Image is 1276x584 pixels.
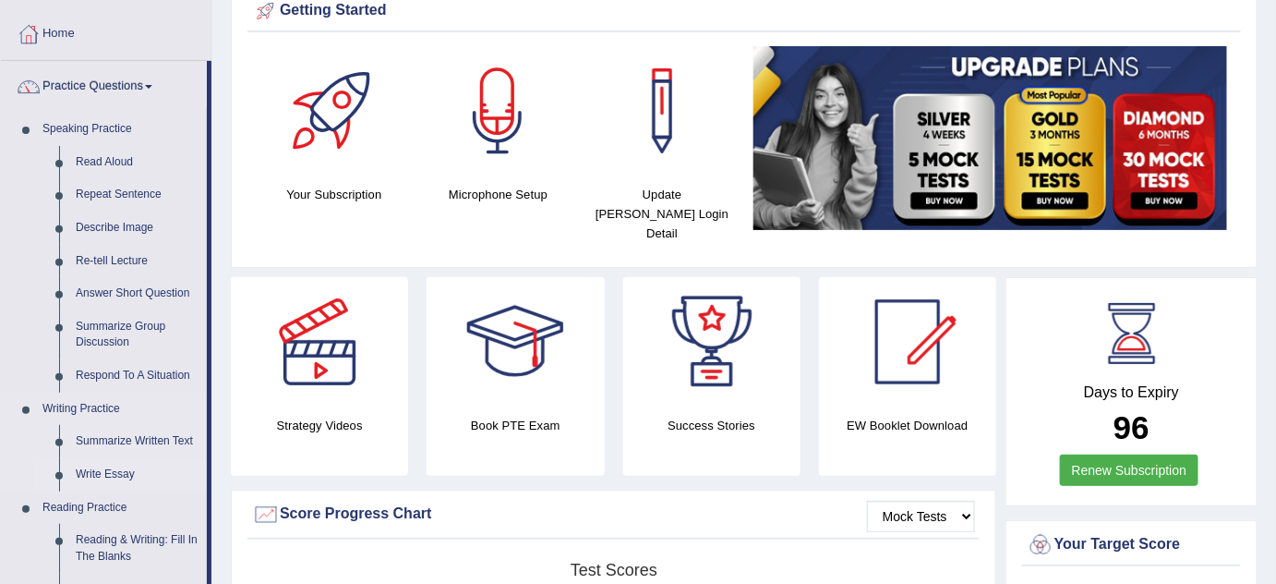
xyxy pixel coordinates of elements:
h4: Book PTE Exam [427,416,604,435]
a: Describe Image [67,212,207,245]
h4: Days to Expiry [1027,384,1236,401]
a: Read Aloud [67,146,207,179]
a: Summarize Written Text [67,425,207,458]
a: Re-tell Lecture [67,245,207,278]
div: Your Target Score [1027,531,1236,559]
h4: Microphone Setup [426,185,572,204]
a: Renew Subscription [1060,455,1199,486]
h4: Your Subscription [261,185,407,204]
tspan: Test scores [571,561,657,579]
h4: EW Booklet Download [819,416,996,435]
a: Practice Questions [1,61,207,107]
a: Repeat Sentence [67,178,207,212]
b: 96 [1113,409,1150,445]
a: Writing Practice [34,393,207,426]
a: Summarize Group Discussion [67,310,207,359]
a: Home [1,8,211,55]
a: Answer Short Question [67,277,207,310]
h4: Update [PERSON_NAME] Login Detail [589,185,735,243]
div: Score Progress Chart [252,501,975,529]
h4: Strategy Videos [231,416,408,435]
a: Reading Practice [34,492,207,525]
a: Reading & Writing: Fill In The Blanks [67,524,207,573]
a: Speaking Practice [34,113,207,146]
a: Write Essay [67,458,207,492]
img: small5.jpg [753,46,1227,230]
a: Respond To A Situation [67,359,207,393]
h4: Success Stories [623,416,801,435]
